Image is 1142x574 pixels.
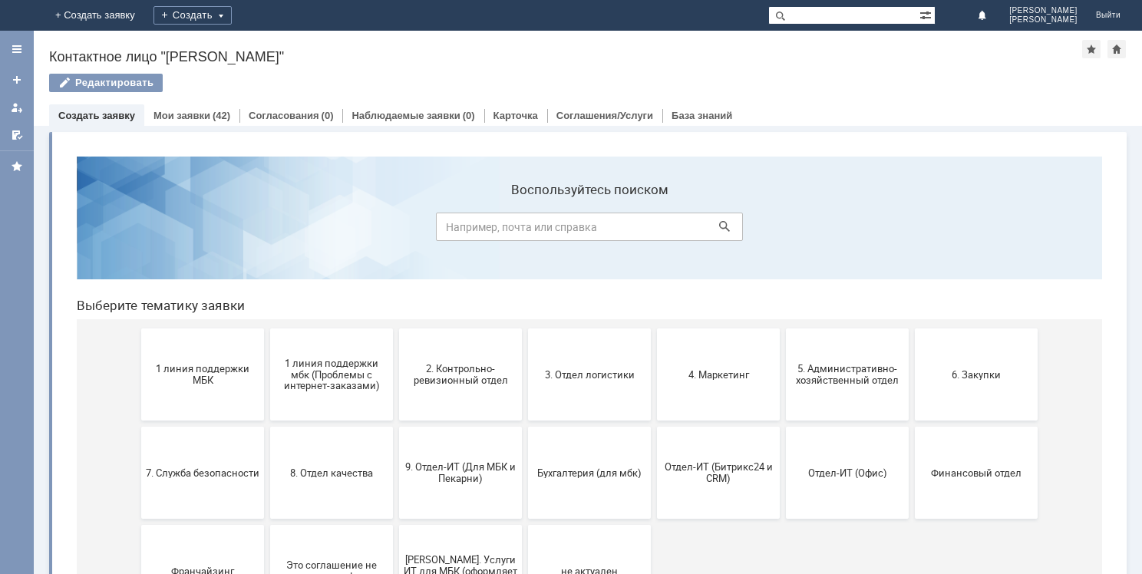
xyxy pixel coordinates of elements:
[335,381,457,473] button: [PERSON_NAME]. Услуги ИТ для МБК (оформляет L1)
[1009,6,1078,15] span: [PERSON_NAME]
[371,68,678,97] input: Например, почта или справка
[556,110,653,121] a: Соглашения/Услуги
[726,219,840,242] span: 5. Административно-хозяйственный отдел
[468,421,582,432] span: не актуален
[464,184,586,276] button: 3. Отдел логистики
[1009,15,1078,25] span: [PERSON_NAME]
[464,282,586,374] button: Бухгалтерия (для мбк)
[468,224,582,236] span: 3. Отдел логистики
[463,110,475,121] div: (0)
[919,7,935,21] span: Расширенный поиск
[5,123,29,147] a: Мои согласования
[1107,40,1126,58] div: Сделать домашней страницей
[81,421,195,432] span: Франчайзинг
[210,415,324,438] span: Это соглашение не активно!
[721,184,844,276] button: 5. Административно-хозяйственный отдел
[464,381,586,473] button: не актуален
[597,317,711,340] span: Отдел-ИТ (Битрикс24 и CRM)
[672,110,732,121] a: База знаний
[12,153,1038,169] header: Выберите тематику заявки
[77,381,200,473] button: Франчайзинг
[210,322,324,334] span: 8. Отдел качества
[855,224,969,236] span: 6. Закупки
[210,213,324,247] span: 1 линия поддержки мбк (Проблемы с интернет-заказами)
[592,282,715,374] button: Отдел-ИТ (Битрикс24 и CRM)
[153,110,210,121] a: Мои заявки
[339,219,453,242] span: 2. Контрольно-ревизионный отдел
[206,381,328,473] button: Это соглашение не активно!
[322,110,334,121] div: (0)
[58,110,135,121] a: Создать заявку
[206,282,328,374] button: 8. Отдел качества
[1082,40,1101,58] div: Добавить в избранное
[335,184,457,276] button: 2. Контрольно-ревизионный отдел
[339,317,453,340] span: 9. Отдел-ИТ (Для МБК и Пекарни)
[850,282,973,374] button: Финансовый отдел
[249,110,319,121] a: Согласования
[597,224,711,236] span: 4. Маркетинг
[49,49,1082,64] div: Контактное лицо "[PERSON_NAME]"
[855,322,969,334] span: Финансовый отдел
[721,282,844,374] button: Отдел-ИТ (Офис)
[5,95,29,120] a: Мои заявки
[77,282,200,374] button: 7. Служба безопасности
[213,110,230,121] div: (42)
[493,110,538,121] a: Карточка
[206,184,328,276] button: 1 линия поддержки мбк (Проблемы с интернет-заказами)
[339,409,453,444] span: [PERSON_NAME]. Услуги ИТ для МБК (оформляет L1)
[5,68,29,92] a: Создать заявку
[726,322,840,334] span: Отдел-ИТ (Офис)
[468,322,582,334] span: Бухгалтерия (для мбк)
[77,184,200,276] button: 1 линия поддержки МБК
[371,38,678,53] label: Воспользуйтесь поиском
[81,322,195,334] span: 7. Служба безопасности
[153,6,232,25] div: Создать
[81,219,195,242] span: 1 линия поддержки МБК
[592,184,715,276] button: 4. Маркетинг
[352,110,460,121] a: Наблюдаемые заявки
[850,184,973,276] button: 6. Закупки
[335,282,457,374] button: 9. Отдел-ИТ (Для МБК и Пекарни)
